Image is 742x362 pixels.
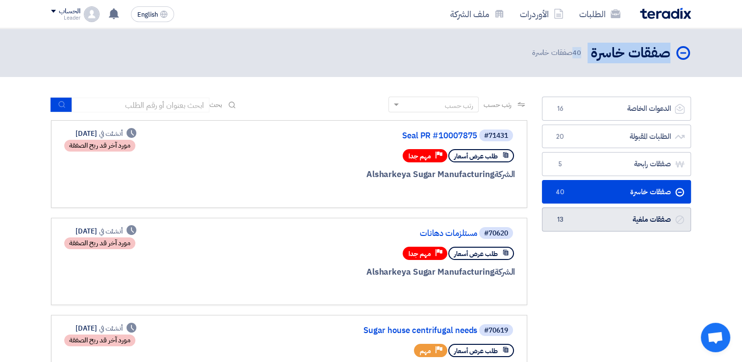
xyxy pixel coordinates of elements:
div: Leader [51,15,80,21]
span: مهم [420,346,431,356]
span: بحث [209,100,222,110]
a: Seal PR #10007875 [281,131,477,140]
span: 16 [554,104,566,114]
img: profile_test.png [84,6,100,22]
div: Alsharkeya Sugar Manufacturing [279,168,515,181]
img: Teradix logo [640,8,691,19]
span: 13 [554,215,566,225]
span: 40 [572,47,581,58]
a: صفقات ملغية13 [542,207,691,232]
span: رتب حسب [484,100,512,110]
div: [DATE] [76,129,136,139]
span: أنشئت في [99,129,123,139]
span: 20 [554,132,566,142]
span: طلب عرض أسعار [454,346,498,356]
span: English [137,11,158,18]
a: الطلبات المقبولة20 [542,125,691,149]
span: الشركة [494,168,515,181]
div: رتب حسب [445,101,473,111]
a: مستلزمات دهانات [281,229,477,238]
span: طلب عرض أسعار [454,152,498,161]
span: طلب عرض أسعار [454,249,498,259]
a: ملف الشركة [442,2,512,26]
div: #70619 [484,327,508,334]
span: 40 [554,187,566,197]
span: أنشئت في [99,323,123,334]
a: Sugar house centrifugal needs [281,326,477,335]
div: مورد آخر قد ربح الصفقة [64,335,135,346]
h2: صفقات خاسرة [591,44,670,63]
div: [DATE] [76,323,136,334]
div: Alsharkeya Sugar Manufacturing [279,266,515,279]
span: أنشئت في [99,226,123,236]
a: الدعوات الخاصة16 [542,97,691,121]
input: ابحث بعنوان أو رقم الطلب [72,98,209,112]
div: #70620 [484,230,508,237]
div: #71431 [484,132,508,139]
span: مهم جدا [409,152,431,161]
div: مورد آخر قد ربح الصفقة [64,237,135,249]
a: الطلبات [571,2,628,26]
div: الحساب [59,7,80,16]
span: صفقات خاسرة [532,47,583,58]
span: 5 [554,159,566,169]
a: الأوردرات [512,2,571,26]
div: مورد آخر قد ربح الصفقة [64,140,135,152]
a: صفقات رابحة5 [542,152,691,176]
div: [DATE] [76,226,136,236]
a: صفقات خاسرة40 [542,180,691,204]
span: مهم جدا [409,249,431,259]
div: Open chat [701,323,730,352]
button: English [131,6,174,22]
span: الشركة [494,266,515,278]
